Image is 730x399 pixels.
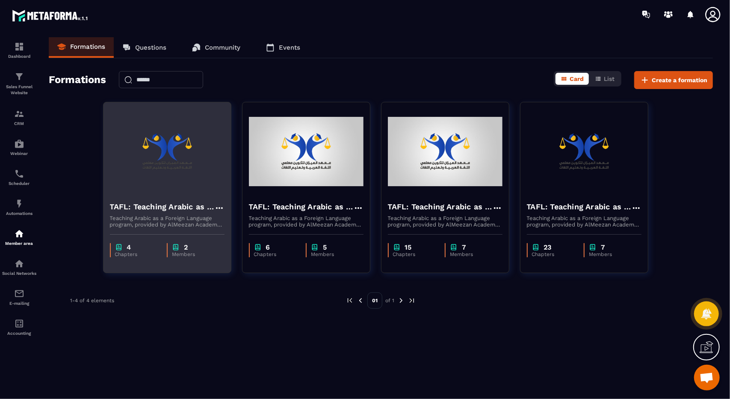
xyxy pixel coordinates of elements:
img: chapter [589,243,597,251]
h4: TAFL: Teaching Arabic as a Foreign Language program [527,201,631,213]
a: Ouvrir le chat [694,365,720,390]
p: 23 [544,243,552,251]
img: social-network [14,259,24,269]
img: prev [346,297,354,304]
h4: TAFL: Teaching Arabic as a Foreign Language program - June [388,201,492,213]
p: Chapters [393,251,437,257]
a: schedulerschedulerScheduler [2,162,36,192]
p: Members [311,251,355,257]
a: Formations [49,37,114,58]
a: formation-backgroundTAFL: Teaching Arabic as a Foreign Language program - JuneTeaching Arabic as ... [381,102,520,284]
p: E-mailing [2,301,36,306]
p: CRM [2,121,36,126]
img: formation [14,71,24,82]
p: Teaching Arabic as a Foreign Language program, provided by AlMeezan Academy in the [GEOGRAPHIC_DATA] [249,215,364,228]
button: List [590,73,620,85]
p: Community [205,44,240,51]
img: scheduler [14,169,24,179]
p: 15 [405,243,412,251]
h4: TAFL: Teaching Arabic as a Foreign Language program - july [249,201,353,213]
a: automationsautomationsMember area [2,222,36,252]
p: Formations [70,43,105,51]
a: social-networksocial-networkSocial Networks [2,252,36,282]
a: Questions [114,37,175,58]
img: automations [14,229,24,239]
img: formation-background [249,109,364,194]
img: chapter [393,243,401,251]
a: automationsautomationsWebinar [2,132,36,162]
img: next [408,297,416,304]
p: Chapters [115,251,159,257]
a: formation-backgroundTAFL: Teaching Arabic as a Foreign Language program - augustTeaching Arabic a... [103,102,242,284]
p: Accounting [2,331,36,336]
img: formation [14,42,24,52]
a: formationformationCRM [2,102,36,132]
img: automations [14,139,24,149]
a: accountantaccountantAccounting [2,312,36,342]
p: Teaching Arabic as a Foreign Language program, provided by AlMeezan Academy in the [GEOGRAPHIC_DATA] [110,215,225,228]
p: Member area [2,241,36,246]
a: emailemailE-mailing [2,282,36,312]
a: formation-backgroundTAFL: Teaching Arabic as a Foreign Language program - julyTeaching Arabic as ... [242,102,381,284]
a: automationsautomationsAutomations [2,192,36,222]
p: 4 [127,243,131,251]
img: prev [357,297,364,304]
p: Teaching Arabic as a Foreign Language program, provided by AlMeezan Academy in the [GEOGRAPHIC_DATA] [527,215,641,228]
p: Dashboard [2,54,36,59]
img: formation [14,109,24,119]
img: chapter [311,243,319,251]
span: Create a formation [652,76,707,84]
p: Members [172,251,216,257]
p: Members [589,251,633,257]
img: automations [14,199,24,209]
img: chapter [115,243,123,251]
p: Chapters [532,251,576,257]
img: formation-background [388,109,502,194]
a: formationformationDashboard [2,35,36,65]
img: chapter [532,243,540,251]
p: Teaching Arabic as a Foreign Language program, provided by AlMeezan Academy in the [GEOGRAPHIC_DATA] [388,215,502,228]
button: Card [556,73,589,85]
p: Events [279,44,300,51]
p: Questions [135,44,166,51]
p: Sales Funnel Website [2,84,36,96]
a: Community [183,37,249,58]
img: chapter [172,243,180,251]
p: 5 [323,243,327,251]
p: Automations [2,211,36,216]
img: next [397,297,405,304]
p: of 1 [385,297,394,304]
img: formation-background [527,109,641,194]
img: chapter [450,243,458,251]
span: List [604,75,615,82]
img: accountant [14,319,24,329]
img: logo [12,8,89,23]
span: Card [570,75,584,82]
a: formationformationSales Funnel Website [2,65,36,102]
p: Members [450,251,494,257]
img: chapter [254,243,262,251]
p: Webinar [2,151,36,156]
p: Social Networks [2,271,36,276]
p: 7 [462,243,466,251]
h4: TAFL: Teaching Arabic as a Foreign Language program - august [110,201,214,213]
p: 1-4 of 4 elements [70,298,114,304]
img: formation-background [110,109,225,194]
p: 7 [601,243,605,251]
p: 6 [266,243,270,251]
button: Create a formation [634,71,713,89]
p: Chapters [254,251,298,257]
a: Events [257,37,309,58]
a: formation-backgroundTAFL: Teaching Arabic as a Foreign Language programTeaching Arabic as a Forei... [520,102,659,284]
p: Scheduler [2,181,36,186]
p: 01 [367,292,382,309]
img: email [14,289,24,299]
p: 2 [184,243,188,251]
h2: Formations [49,71,106,89]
